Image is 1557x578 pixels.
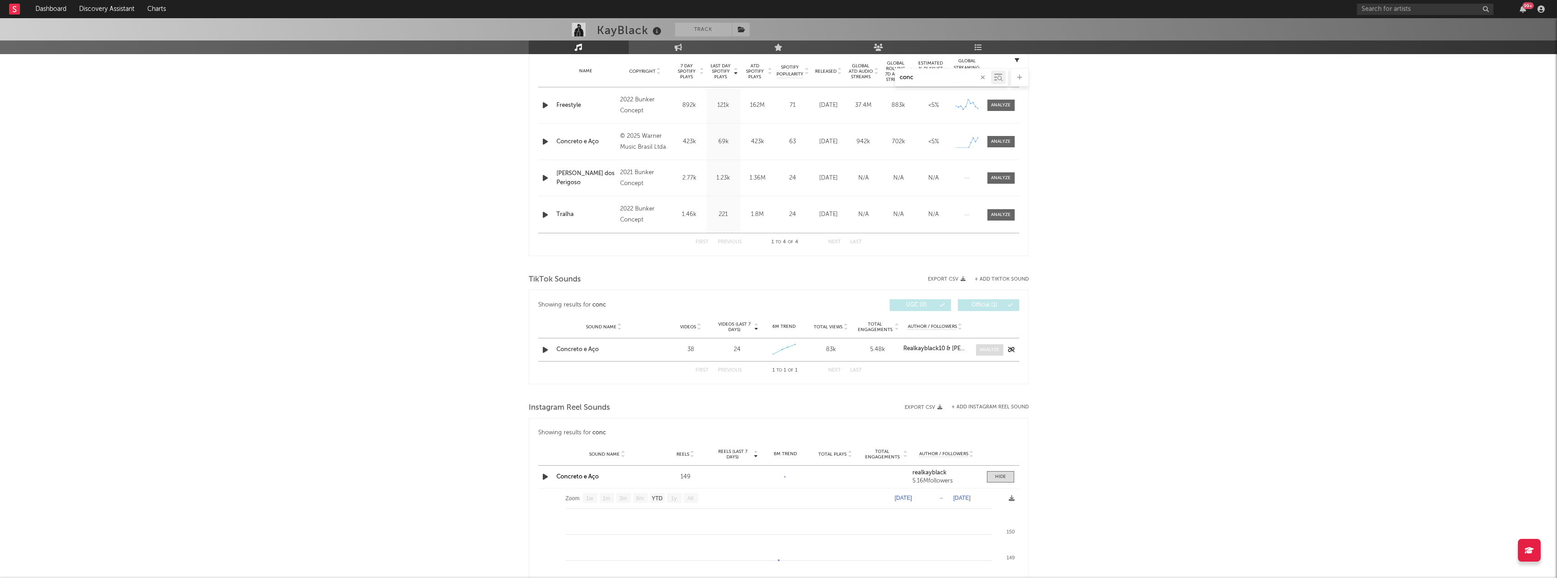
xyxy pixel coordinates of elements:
[883,210,914,219] div: N/A
[818,452,846,457] span: Total Plays
[556,169,616,187] div: [PERSON_NAME] dos Perigoso
[663,472,708,482] div: 149
[1006,529,1014,534] text: 150
[862,449,902,460] span: Total Engagements
[895,74,991,81] input: Search by song name or URL
[918,174,949,183] div: N/A
[1006,555,1014,560] text: 149
[556,101,616,110] a: Freestyle
[743,174,772,183] div: 1.36M
[675,137,704,146] div: 423k
[718,368,742,373] button: Previous
[883,174,914,183] div: N/A
[856,322,893,332] span: Total Engagements
[912,470,946,476] strong: realkayblack
[777,101,809,110] div: 71
[814,324,842,330] span: Total Views
[687,495,693,502] text: All
[1522,2,1534,9] div: 99 +
[896,302,937,308] span: UGC ( 0 )
[556,474,599,480] a: Concreto e Aço
[958,299,1019,311] button: Official(1)
[713,449,753,460] span: Reels (last 7 days)
[675,174,704,183] div: 2.77k
[918,137,949,146] div: <5%
[670,345,712,354] div: 38
[895,495,912,501] text: [DATE]
[918,60,943,82] span: Estimated % Playlist Streams Last Day
[734,345,741,354] div: 24
[848,63,873,80] span: Global ATD Audio Streams
[810,345,852,354] div: 83k
[890,299,951,311] button: UGC(0)
[951,405,1029,410] button: + Add Instagram Reel Sound
[912,470,981,476] a: realkayblack
[919,451,968,457] span: Author / Followers
[743,137,772,146] div: 423k
[597,23,664,38] div: KayBlack
[675,101,704,110] div: 892k
[538,427,1019,438] div: Showing results for
[848,137,879,146] div: 942k
[828,240,841,245] button: Next
[788,368,793,372] span: of
[743,63,767,80] span: ATD Spotify Plays
[620,204,670,226] div: 2022 Bunker Concept
[777,174,809,183] div: 24
[586,324,616,330] span: Sound Name
[556,345,651,354] a: Concreto e Aço
[848,101,879,110] div: 37.4M
[813,210,844,219] div: [DATE]
[760,365,810,376] div: 1 1 1
[696,368,709,373] button: First
[883,60,908,82] span: Global Rolling 7D Audio Streams
[953,58,981,85] div: Global Streaming Trend (Last 60D)
[953,495,971,501] text: [DATE]
[883,137,914,146] div: 702k
[828,368,841,373] button: Next
[912,478,981,484] div: 5.16M followers
[718,240,742,245] button: Previous
[848,210,879,219] div: N/A
[675,210,704,219] div: 1.46k
[716,322,753,332] span: Videos (last 7 days)
[620,95,670,116] div: 2022 Bunker Concept
[928,276,966,282] button: Export CSV
[975,277,1029,282] button: + Add TikTok Sound
[556,137,616,146] div: Concreto e Aço
[918,101,949,110] div: <5%
[788,240,793,244] span: of
[556,210,616,219] a: Tralha
[850,368,862,373] button: Last
[776,368,782,372] span: to
[743,210,772,219] div: 1.8M
[556,68,616,75] div: Name
[619,495,627,502] text: 3m
[743,101,772,110] div: 162M
[813,137,844,146] div: [DATE]
[651,495,662,502] text: YTD
[763,323,805,330] div: 6M Trend
[709,174,738,183] div: 1.23k
[709,101,738,110] div: 121k
[592,300,606,311] div: conc
[813,174,844,183] div: [DATE]
[538,299,779,311] div: Showing results for
[709,63,733,80] span: Last Day Spotify Plays
[671,495,676,502] text: 1y
[620,131,670,153] div: © 2025 Warner Music Brasil Ltda.
[529,402,610,413] span: Instagram Reel Sounds
[636,495,644,502] text: 6m
[813,101,844,110] div: [DATE]
[709,210,738,219] div: 221
[918,210,949,219] div: N/A
[905,405,942,410] button: Export CSV
[680,324,696,330] span: Videos
[586,495,593,502] text: 1w
[566,495,580,502] text: Zoom
[675,23,732,36] button: Track
[850,240,862,245] button: Last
